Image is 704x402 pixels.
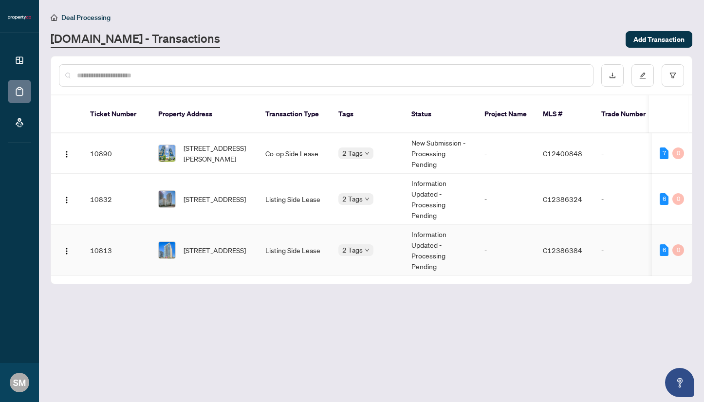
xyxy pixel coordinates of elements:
td: 10890 [82,133,150,174]
img: Logo [63,247,71,255]
td: 10813 [82,225,150,276]
div: 7 [660,147,668,159]
img: Logo [63,196,71,204]
td: - [477,133,535,174]
th: Transaction Type [258,95,331,133]
div: 0 [672,147,684,159]
span: filter [669,72,676,79]
img: logo [8,15,31,20]
button: Logo [59,191,74,207]
span: download [609,72,616,79]
div: 6 [660,193,668,205]
button: Logo [59,242,74,258]
span: 2 Tags [342,193,363,204]
th: Project Name [477,95,535,133]
span: down [365,197,370,201]
th: MLS # [535,95,593,133]
div: 6 [660,244,668,256]
div: 0 [672,193,684,205]
button: Logo [59,146,74,161]
th: Property Address [150,95,258,133]
td: - [593,133,662,174]
button: Add Transaction [626,31,692,48]
span: [STREET_ADDRESS][PERSON_NAME] [184,143,250,164]
td: Co-op Side Lease [258,133,331,174]
button: download [601,64,624,87]
span: C12386324 [543,195,582,203]
span: down [365,151,370,156]
td: - [593,174,662,225]
th: Status [404,95,477,133]
span: [STREET_ADDRESS] [184,194,246,204]
td: - [477,174,535,225]
span: C12400848 [543,149,582,158]
td: Information Updated - Processing Pending [404,174,477,225]
th: Trade Number [593,95,662,133]
td: New Submission - Processing Pending [404,133,477,174]
button: Open asap [665,368,694,397]
td: Listing Side Lease [258,174,331,225]
td: Information Updated - Processing Pending [404,225,477,276]
td: Listing Side Lease [258,225,331,276]
span: edit [639,72,646,79]
span: 2 Tags [342,147,363,159]
a: [DOMAIN_NAME] - Transactions [51,31,220,48]
img: Logo [63,150,71,158]
img: thumbnail-img [159,191,175,207]
span: 2 Tags [342,244,363,256]
img: thumbnail-img [159,145,175,162]
td: - [477,225,535,276]
th: Ticket Number [82,95,150,133]
button: edit [631,64,654,87]
td: 10832 [82,174,150,225]
div: 0 [672,244,684,256]
span: down [365,248,370,253]
span: C12386384 [543,246,582,255]
img: thumbnail-img [159,242,175,258]
span: Add Transaction [633,32,685,47]
td: - [593,225,662,276]
button: filter [662,64,684,87]
span: Deal Processing [61,13,111,22]
th: Tags [331,95,404,133]
span: SM [13,376,26,389]
span: [STREET_ADDRESS] [184,245,246,256]
span: home [51,14,57,21]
